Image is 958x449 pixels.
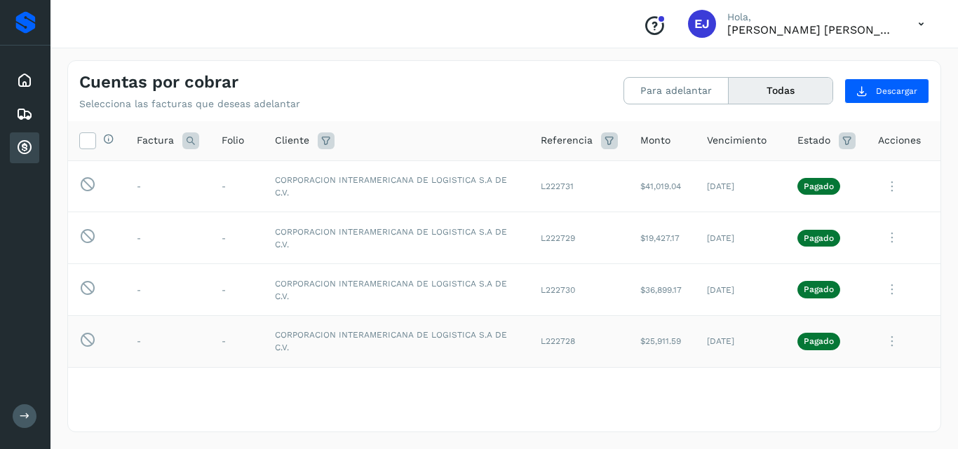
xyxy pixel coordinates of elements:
td: $19,427.17 [629,212,696,264]
p: Pagado [804,233,834,243]
td: - [210,160,264,212]
div: Embarques [10,99,39,130]
td: $36,899.17 [629,264,696,316]
button: Para adelantar [624,78,729,104]
p: Pagado [804,336,834,346]
td: L222728 [529,315,629,367]
td: CORPORACION INTERAMERICANA DE LOGISTICA S.A DE C.V. [264,160,529,212]
td: - [210,315,264,367]
td: CORPORACION INTERAMERICANA DE LOGISTICA S.A DE C.V. [264,367,529,419]
td: [DATE] [696,264,786,316]
td: $11,240.88 [629,367,696,419]
td: L222731 [529,160,629,212]
td: [DATE] [696,160,786,212]
button: Todas [729,78,832,104]
div: Cuentas por cobrar [10,132,39,163]
td: [DATE] [696,315,786,367]
td: - [126,264,210,316]
td: L222730 [529,264,629,316]
span: Descargar [876,85,917,97]
span: Factura [137,133,174,148]
span: Acciones [878,133,921,148]
td: CORPORACION INTERAMERICANA DE LOGISTICA S.A DE C.V. [264,264,529,316]
td: - [126,367,210,419]
span: Referencia [541,133,593,148]
td: [DATE] [696,367,786,419]
p: Hola, [727,11,896,23]
div: Inicio [10,65,39,96]
td: - [210,264,264,316]
td: CORPORACION INTERAMERICANA DE LOGISTICA S.A DE C.V. [264,212,529,264]
span: Folio [222,133,244,148]
span: Cliente [275,133,309,148]
p: Selecciona las facturas que deseas adelantar [79,98,300,110]
td: - [126,212,210,264]
td: L222729 [529,212,629,264]
p: Pagado [804,284,834,294]
td: - [126,160,210,212]
td: - [210,212,264,264]
td: $41,019.04 [629,160,696,212]
td: [DATE] [696,212,786,264]
td: - [210,367,264,419]
button: Descargar [844,78,929,104]
td: $25,911.59 [629,315,696,367]
p: Efrain Jose Vega Rodriguez [727,23,896,36]
p: Pagado [804,181,834,191]
td: - [126,315,210,367]
span: Monto [640,133,670,148]
span: Vencimiento [707,133,767,148]
span: Estado [797,133,830,148]
h4: Cuentas por cobrar [79,72,238,92]
td: 222247 [529,367,629,419]
td: CORPORACION INTERAMERICANA DE LOGISTICA S.A DE C.V. [264,315,529,367]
